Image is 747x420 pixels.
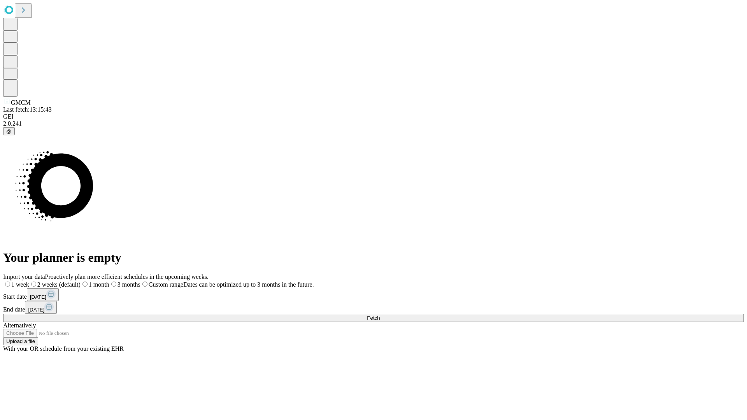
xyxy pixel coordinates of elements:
[3,301,744,314] div: End date
[89,281,109,288] span: 1 month
[3,250,744,265] h1: Your planner is empty
[5,282,10,287] input: 1 week
[28,307,44,313] span: [DATE]
[3,345,124,352] span: With your OR schedule from your existing EHR
[3,322,36,329] span: Alternatively
[117,281,140,288] span: 3 months
[183,281,314,288] span: Dates can be optimized up to 3 months in the future.
[27,288,59,301] button: [DATE]
[31,282,36,287] input: 2 weeks (default)
[3,273,45,280] span: Import your data
[3,127,15,135] button: @
[3,113,744,120] div: GEI
[367,315,380,321] span: Fetch
[3,337,38,345] button: Upload a file
[45,273,209,280] span: Proactively plan more efficient schedules in the upcoming weeks.
[149,281,183,288] span: Custom range
[3,120,744,127] div: 2.0.241
[11,281,29,288] span: 1 week
[82,282,88,287] input: 1 month
[142,282,147,287] input: Custom rangeDates can be optimized up to 3 months in the future.
[25,301,57,314] button: [DATE]
[11,99,31,106] span: GMCM
[3,288,744,301] div: Start date
[3,106,52,113] span: Last fetch: 13:15:43
[6,128,12,134] span: @
[30,294,46,300] span: [DATE]
[3,314,744,322] button: Fetch
[37,281,81,288] span: 2 weeks (default)
[111,282,116,287] input: 3 months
